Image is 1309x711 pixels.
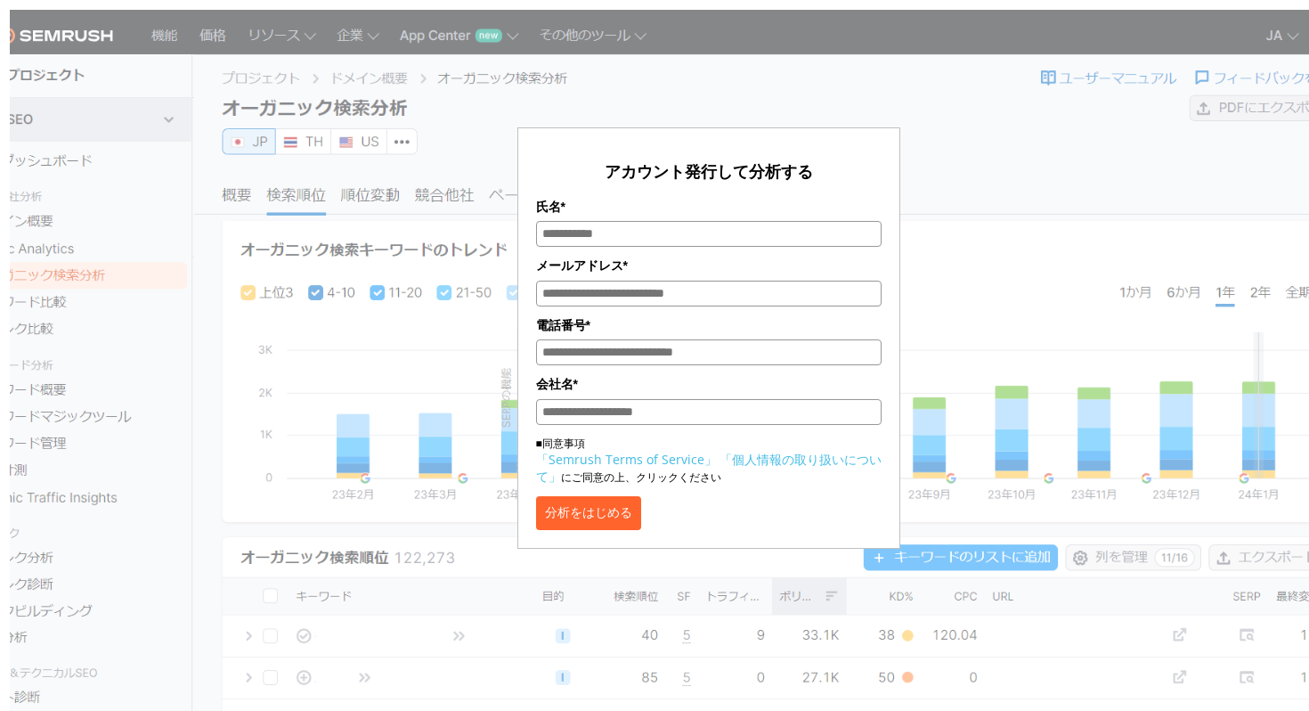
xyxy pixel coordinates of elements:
[536,496,641,530] button: 分析をはじめる
[536,256,882,275] label: メールアドレス*
[536,436,882,486] p: ■同意事項 にご同意の上、クリックください
[605,160,813,182] span: アカウント発行して分析する
[536,315,882,335] label: 電話番号*
[536,451,717,468] a: 「Semrush Terms of Service」
[536,451,882,485] a: 「個人情報の取り扱いについて」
